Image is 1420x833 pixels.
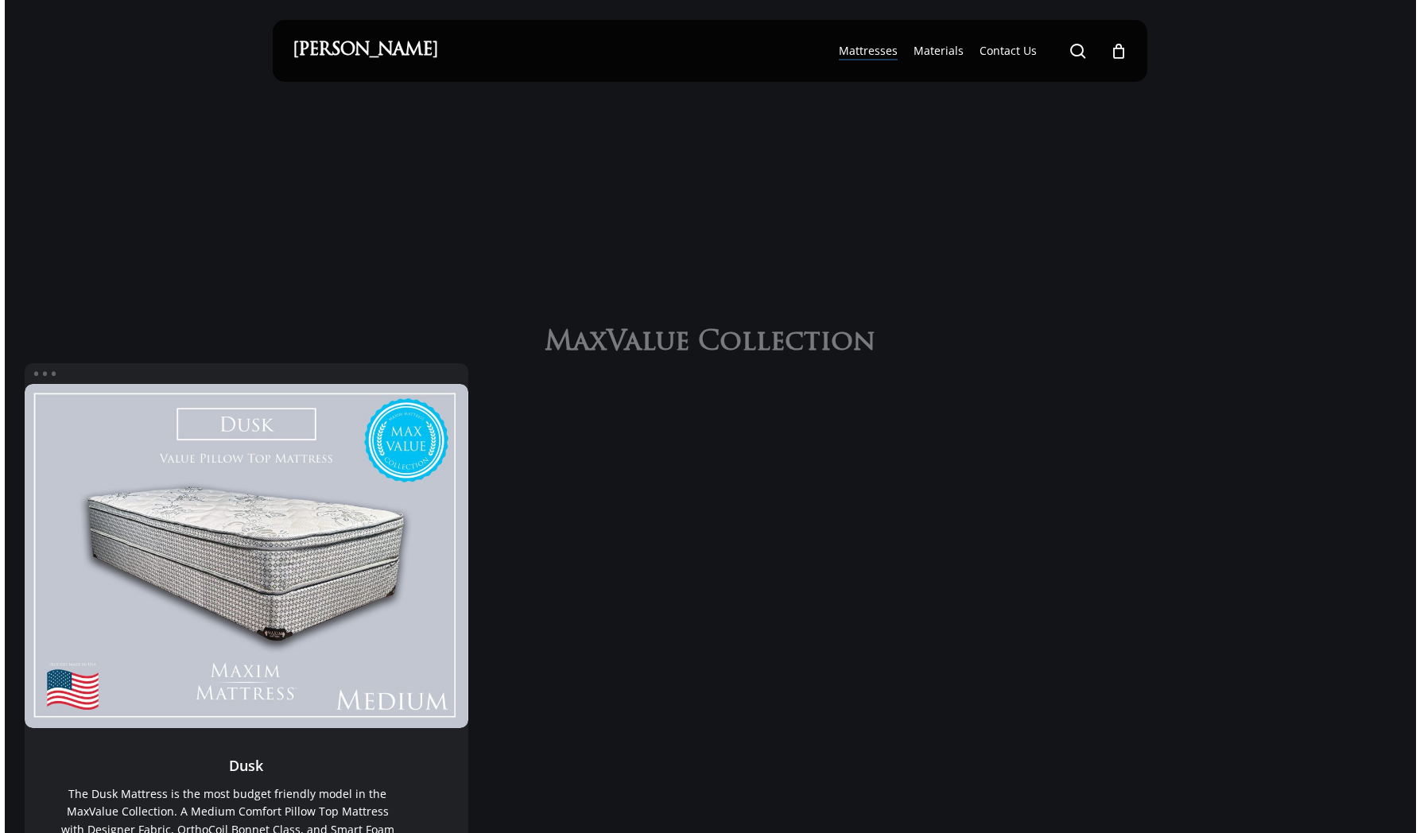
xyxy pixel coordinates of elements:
[698,328,875,361] span: Collection
[293,42,438,60] a: [PERSON_NAME]
[831,20,1127,82] nav: Main Menu
[839,43,898,59] a: Mattresses
[980,43,1037,59] a: Contact Us
[1110,42,1127,60] a: Cart
[545,328,689,361] span: MaxValue
[839,43,898,58] span: Mattresses
[537,325,883,360] h2: MaxValue Collection
[914,43,964,59] a: Materials
[980,43,1037,58] span: Contact Us
[914,43,964,58] span: Materials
